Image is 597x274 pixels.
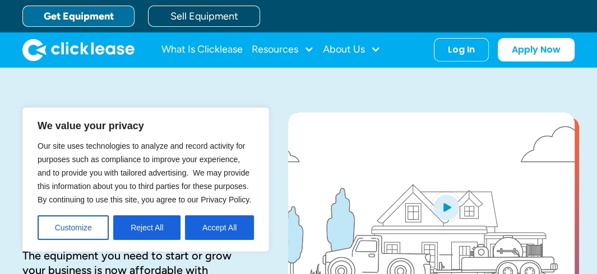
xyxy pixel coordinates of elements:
a: Apply Now [498,38,575,62]
button: Reject All [113,215,181,240]
button: Accept All [185,215,254,240]
img: Clicklease logo [22,39,135,61]
a: home [22,39,135,61]
span: Our site uses technologies to analyze and record activity for purposes such as compliance to impr... [38,141,251,204]
div: Resources [252,39,314,61]
a: Get Equipment [22,6,135,27]
a: What Is Clicklease [161,39,243,61]
div: Log In [448,44,475,55]
p: We value your privacy [38,119,254,133]
button: Customize [38,215,109,240]
div: We value your privacy [22,107,269,252]
a: Sell Equipment [148,6,260,27]
div: About Us [323,39,381,61]
img: Blue play button logo on a light blue circular background [431,191,461,223]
